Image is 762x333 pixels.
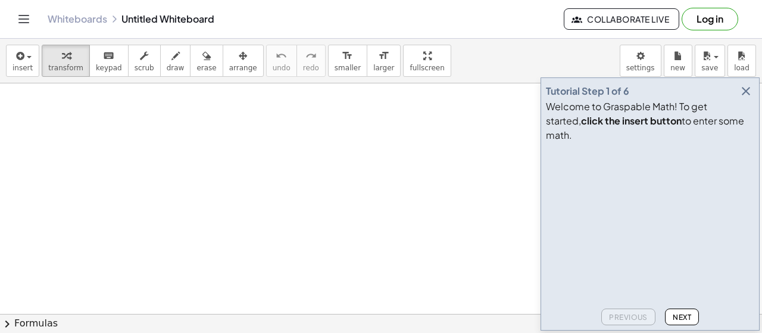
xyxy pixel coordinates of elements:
button: Log in [682,8,738,30]
span: transform [48,64,83,72]
span: undo [273,64,291,72]
i: format_size [342,49,353,63]
span: insert [13,64,33,72]
span: redo [303,64,319,72]
button: draw [160,45,191,77]
button: transform [42,45,90,77]
button: load [727,45,756,77]
span: Next [673,313,691,322]
button: fullscreen [403,45,451,77]
div: Welcome to Graspable Math! To get started, to enter some math. [546,99,754,142]
button: format_sizelarger [367,45,401,77]
span: draw [167,64,185,72]
span: fullscreen [410,64,444,72]
button: scrub [128,45,161,77]
button: Toggle navigation [14,10,33,29]
i: format_size [378,49,389,63]
span: erase [196,64,216,72]
button: format_sizesmaller [328,45,367,77]
span: save [701,64,718,72]
span: Collaborate Live [574,14,669,24]
button: Collaborate Live [564,8,679,30]
button: insert [6,45,39,77]
b: click the insert button [581,114,682,127]
button: save [695,45,725,77]
button: arrange [223,45,264,77]
div: Tutorial Step 1 of 6 [546,84,629,98]
i: undo [276,49,287,63]
span: load [734,64,749,72]
button: settings [620,45,661,77]
button: keyboardkeypad [89,45,129,77]
span: new [670,64,685,72]
span: keypad [96,64,122,72]
span: smaller [335,64,361,72]
button: redoredo [296,45,326,77]
button: erase [190,45,223,77]
button: undoundo [266,45,297,77]
i: redo [305,49,317,63]
i: keyboard [103,49,114,63]
span: arrange [229,64,257,72]
span: larger [373,64,394,72]
button: Next [665,309,699,325]
span: settings [626,64,655,72]
span: scrub [135,64,154,72]
a: Whiteboards [48,13,107,25]
button: new [664,45,692,77]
